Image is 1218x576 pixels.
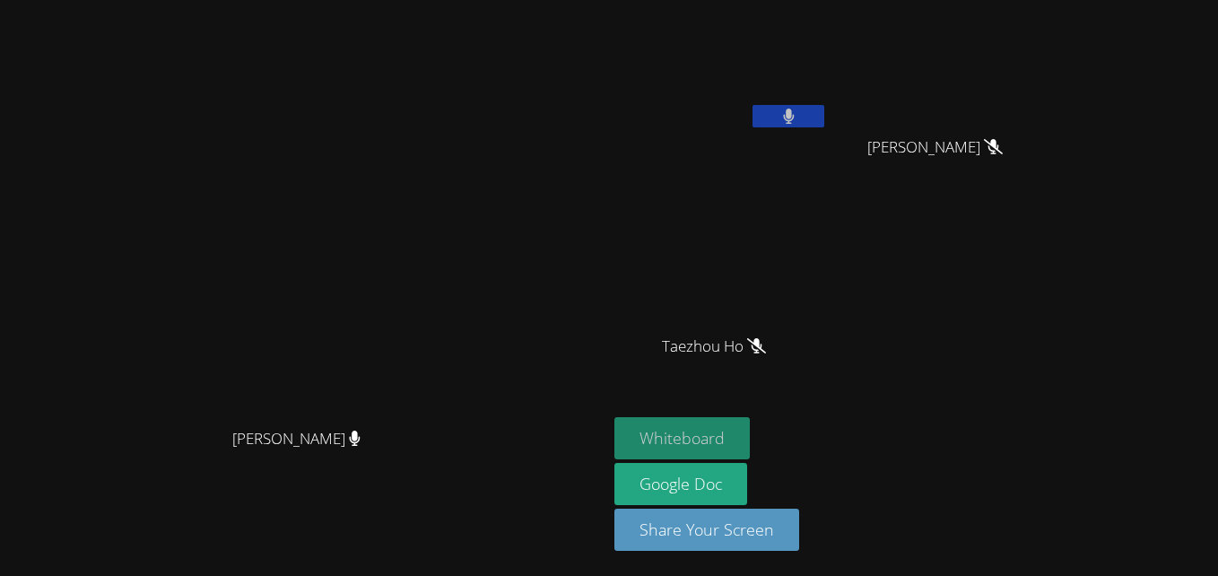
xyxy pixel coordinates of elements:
[614,463,747,505] a: Google Doc
[867,135,1003,161] span: [PERSON_NAME]
[614,417,750,459] button: Whiteboard
[662,334,766,360] span: Taezhou Ho
[232,426,361,452] span: [PERSON_NAME]
[614,509,799,551] button: Share Your Screen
